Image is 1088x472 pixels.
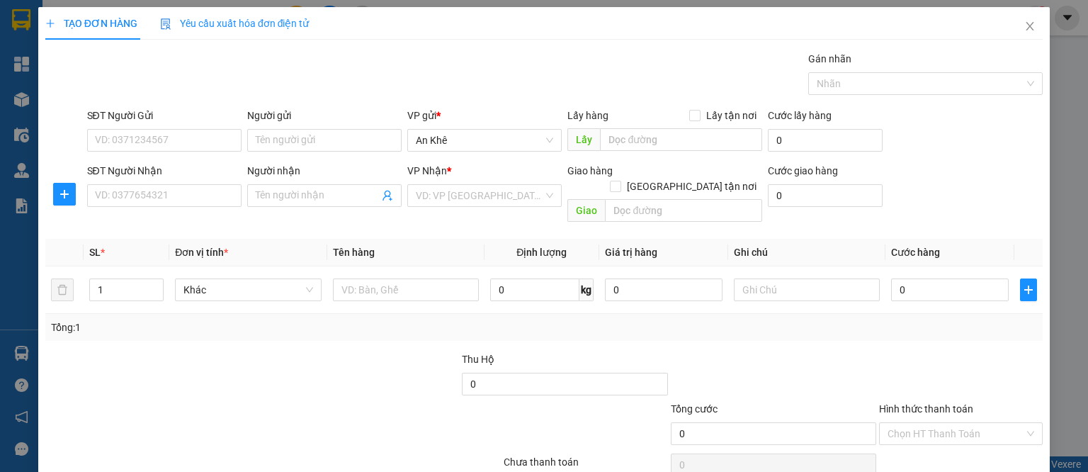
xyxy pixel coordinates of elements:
img: icon [160,18,171,30]
span: Giao [567,199,605,222]
span: plus [54,189,75,200]
span: plus [45,18,55,28]
input: Cước giao hàng [768,184,883,207]
span: Tên hàng [333,247,375,258]
button: delete [51,279,74,301]
input: Ghi Chú [734,279,880,301]
span: Giá trị hàng [605,247,657,258]
span: SL [89,247,101,258]
span: Thu Hộ [462,354,494,365]
button: plus [53,183,76,206]
input: Cước lấy hàng [768,129,883,152]
span: Định lượng [516,247,567,258]
div: Người gửi [247,108,402,123]
span: Lấy hàng [567,110,608,121]
span: An Khê [416,130,553,151]
span: close [1024,21,1036,32]
label: Cước lấy hàng [768,110,832,121]
span: Lấy [567,128,600,151]
span: TẠO ĐƠN HÀNG [45,18,137,29]
span: Yêu cầu xuất hóa đơn điện tử [160,18,310,29]
button: plus [1020,279,1037,301]
span: Tổng cước [671,403,718,415]
span: plus [1021,284,1036,296]
div: Tổng: 1 [51,320,421,335]
div: SĐT Người Gửi [87,108,242,123]
div: SĐT Người Nhận [87,163,242,179]
button: Close [1010,7,1050,47]
span: Khác [183,279,312,300]
label: Gán nhãn [808,53,851,64]
div: VP gửi [407,108,562,123]
span: Cước hàng [891,247,940,258]
label: Hình thức thanh toán [879,403,973,415]
input: 0 [605,279,722,301]
span: VP Nhận [407,165,447,176]
div: Người nhận [247,163,402,179]
span: Đơn vị tính [175,247,228,258]
label: Cước giao hàng [768,165,838,176]
th: Ghi chú [728,239,885,266]
span: [GEOGRAPHIC_DATA] tận nơi [621,179,762,194]
span: user-add [382,190,393,201]
span: Giao hàng [567,165,613,176]
input: Dọc đường [605,199,762,222]
span: kg [579,279,594,301]
input: Dọc đường [600,128,762,151]
span: Lấy tận nơi [701,108,762,123]
input: VD: Bàn, Ghế [333,279,479,301]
